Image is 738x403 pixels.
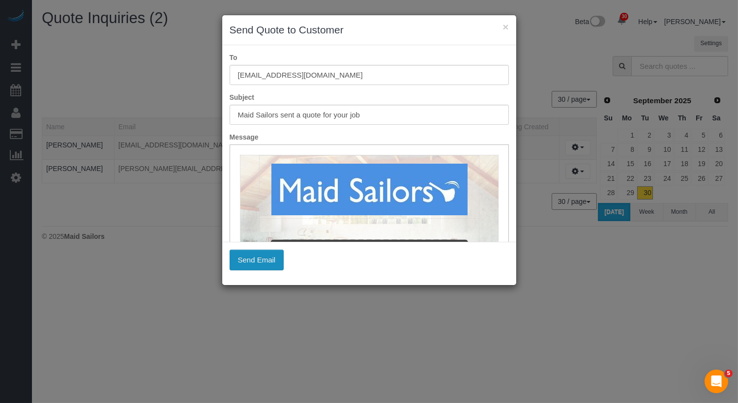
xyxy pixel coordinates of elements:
label: To [222,53,516,62]
label: Subject [222,92,516,102]
input: Subject [230,105,509,125]
iframe: Intercom live chat [705,370,728,393]
iframe: Rich Text Editor, editor1 [230,145,508,298]
span: 5 [725,370,733,377]
button: × [502,22,508,32]
h3: Send Quote to Customer [230,23,509,37]
input: To [230,65,509,85]
button: Send Email [230,250,284,270]
label: Message [222,132,516,142]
